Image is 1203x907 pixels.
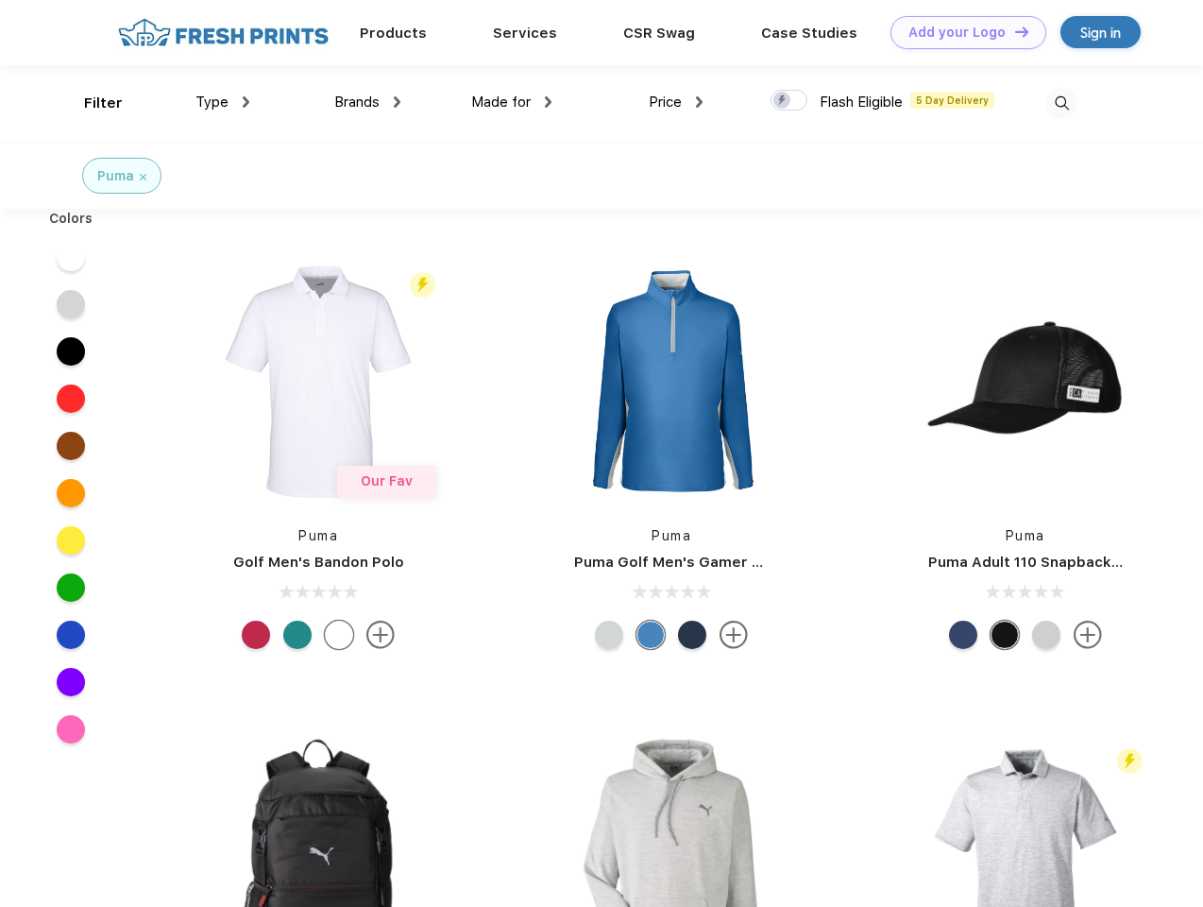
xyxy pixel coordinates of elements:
img: dropdown.png [696,96,703,108]
div: Filter [84,93,123,114]
div: Ski Patrol [242,621,270,649]
div: Green Lagoon [283,621,312,649]
a: Services [493,25,557,42]
img: func=resize&h=266 [900,256,1151,507]
img: flash_active_toggle.svg [1117,748,1143,774]
a: Products [360,25,427,42]
span: Brands [334,94,380,111]
div: Quarry Brt Whit [1032,621,1060,649]
img: dropdown.png [243,96,249,108]
img: func=resize&h=266 [546,256,797,507]
div: Pma Blk with Pma Blk [991,621,1019,649]
div: Add your Logo [908,25,1006,41]
img: dropdown.png [545,96,551,108]
img: more.svg [366,621,395,649]
a: Puma Golf Men's Gamer Golf Quarter-Zip [574,554,873,571]
div: Navy Blazer [678,621,706,649]
span: Our Fav [361,473,413,488]
div: Bright Cobalt [636,621,665,649]
img: filter_cancel.svg [140,174,146,180]
a: Golf Men's Bandon Polo [233,554,404,571]
span: Made for [471,94,531,111]
a: Sign in [1060,16,1141,48]
div: High Rise [595,621,623,649]
div: Peacoat with Qut Shd [949,621,977,649]
img: DT [1015,26,1028,37]
span: Type [195,94,229,111]
img: dropdown.png [394,96,400,108]
span: 5 Day Delivery [910,92,994,109]
img: fo%20logo%202.webp [112,16,334,49]
a: Puma [652,528,691,543]
a: CSR Swag [623,25,695,42]
img: more.svg [1074,621,1102,649]
img: func=resize&h=266 [193,256,444,507]
span: Price [649,94,682,111]
span: Flash Eligible [820,94,903,111]
img: desktop_search.svg [1046,88,1077,119]
div: Sign in [1080,22,1121,43]
a: Puma [1006,528,1045,543]
a: Puma [298,528,338,543]
div: Bright White [325,621,353,649]
div: Colors [35,209,108,229]
img: flash_active_toggle.svg [410,272,435,298]
div: Puma [97,166,134,186]
img: more.svg [720,621,748,649]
